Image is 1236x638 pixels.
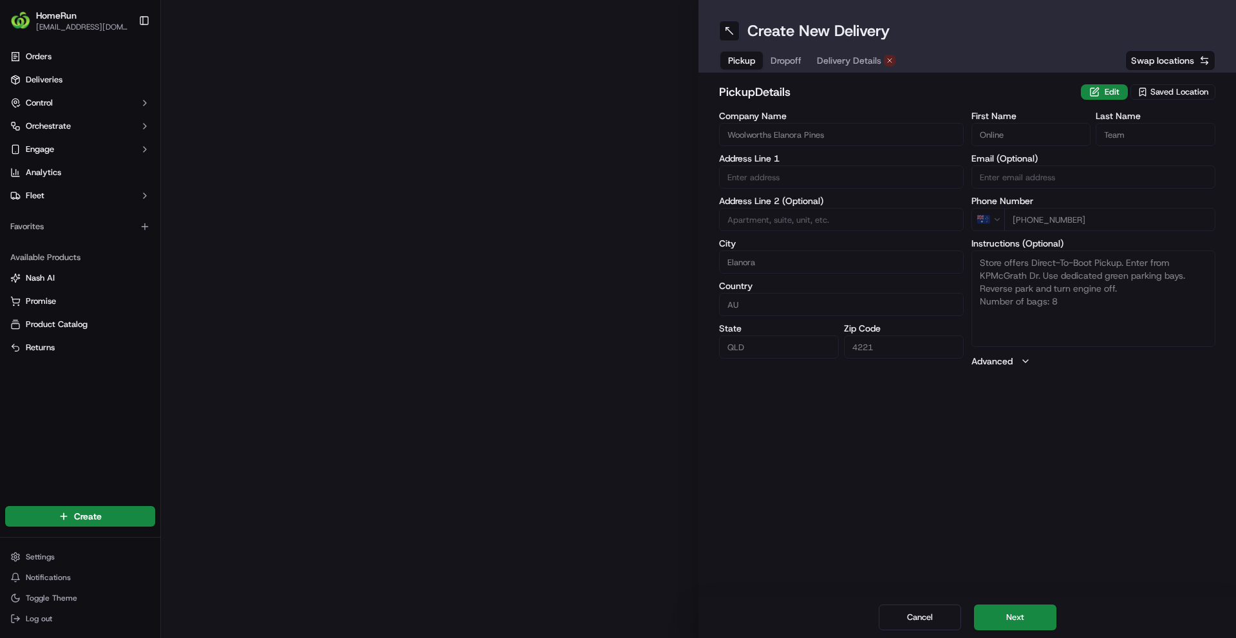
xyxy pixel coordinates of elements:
input: Enter state [719,335,839,359]
button: Promise [5,291,155,312]
label: Zip Code [844,324,964,333]
input: Enter last name [1096,123,1215,146]
input: Enter company name [719,123,964,146]
span: Orders [26,51,51,62]
button: Product Catalog [5,314,155,335]
input: Enter first name [971,123,1091,146]
img: Nash [13,13,39,39]
span: Fleet [26,190,44,202]
p: Welcome 👋 [13,52,234,72]
label: Email (Optional) [971,154,1216,163]
label: Company Name [719,111,964,120]
div: We're available if you need us! [44,136,163,146]
label: Advanced [971,355,1013,368]
div: Start new chat [44,123,211,136]
a: Analytics [5,162,155,183]
label: Country [719,281,964,290]
textarea: Store offers Direct-To-Boot Pickup. Enter from KPMcGrath Dr. Use dedicated green parking bays. Re... [971,250,1216,347]
input: Enter country [719,293,964,316]
div: 💻 [109,188,119,198]
button: Cancel [879,605,961,630]
button: Fleet [5,185,155,206]
button: Returns [5,337,155,358]
button: Nash AI [5,268,155,288]
label: State [719,324,839,333]
span: Log out [26,614,52,624]
button: Notifications [5,568,155,586]
span: Returns [26,342,55,353]
label: Last Name [1096,111,1215,120]
span: Saved Location [1150,86,1208,98]
button: Create [5,506,155,527]
span: Promise [26,296,56,307]
button: Log out [5,610,155,628]
span: Settings [26,552,55,562]
label: Phone Number [971,196,1216,205]
span: Engage [26,144,54,155]
button: Edit [1081,84,1128,100]
a: Promise [10,296,150,307]
span: Knowledge Base [26,187,98,200]
button: Next [974,605,1056,630]
span: Dropoff [771,54,801,67]
label: City [719,239,964,248]
h2: pickup Details [719,83,1073,101]
a: Returns [10,342,150,353]
label: Address Line 1 [719,154,964,163]
a: Product Catalog [10,319,150,330]
h1: Create New Delivery [747,21,890,41]
button: HomeRunHomeRun[EMAIL_ADDRESS][DOMAIN_NAME] [5,5,133,36]
button: HomeRun [36,9,77,22]
span: Delivery Details [817,54,881,67]
input: Enter phone number [1004,208,1216,231]
input: Got a question? Start typing here... [33,83,232,97]
span: Pylon [128,218,156,228]
a: Deliveries [5,70,155,90]
button: Control [5,93,155,113]
button: Start new chat [219,127,234,142]
input: Enter zip code [844,335,964,359]
span: Product Catalog [26,319,88,330]
button: Settings [5,548,155,566]
button: Toggle Theme [5,589,155,607]
a: Orders [5,46,155,67]
input: Enter city [719,250,964,274]
span: Toggle Theme [26,593,77,603]
div: Available Products [5,247,155,268]
button: Saved Location [1130,83,1215,101]
a: Powered byPylon [91,218,156,228]
span: Pickup [728,54,755,67]
span: Orchestrate [26,120,71,132]
button: Engage [5,139,155,160]
label: First Name [971,111,1091,120]
div: 📗 [13,188,23,198]
span: Create [74,510,102,523]
span: Nash AI [26,272,55,284]
span: Control [26,97,53,109]
span: Analytics [26,167,61,178]
span: API Documentation [122,187,207,200]
label: Address Line 2 (Optional) [719,196,964,205]
input: Enter address [719,165,964,189]
input: Enter email address [971,165,1216,189]
span: Notifications [26,572,71,583]
button: Swap locations [1125,50,1215,71]
a: 💻API Documentation [104,182,212,205]
img: 1736555255976-a54dd68f-1ca7-489b-9aae-adbdc363a1c4 [13,123,36,146]
span: Deliveries [26,74,62,86]
button: [EMAIL_ADDRESS][DOMAIN_NAME] [36,22,128,32]
span: Swap locations [1131,54,1194,67]
a: 📗Knowledge Base [8,182,104,205]
button: Orchestrate [5,116,155,136]
label: Instructions (Optional) [971,239,1216,248]
div: Favorites [5,216,155,237]
input: Apartment, suite, unit, etc. [719,208,964,231]
button: Advanced [971,355,1216,368]
a: Nash AI [10,272,150,284]
img: HomeRun [10,10,31,31]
